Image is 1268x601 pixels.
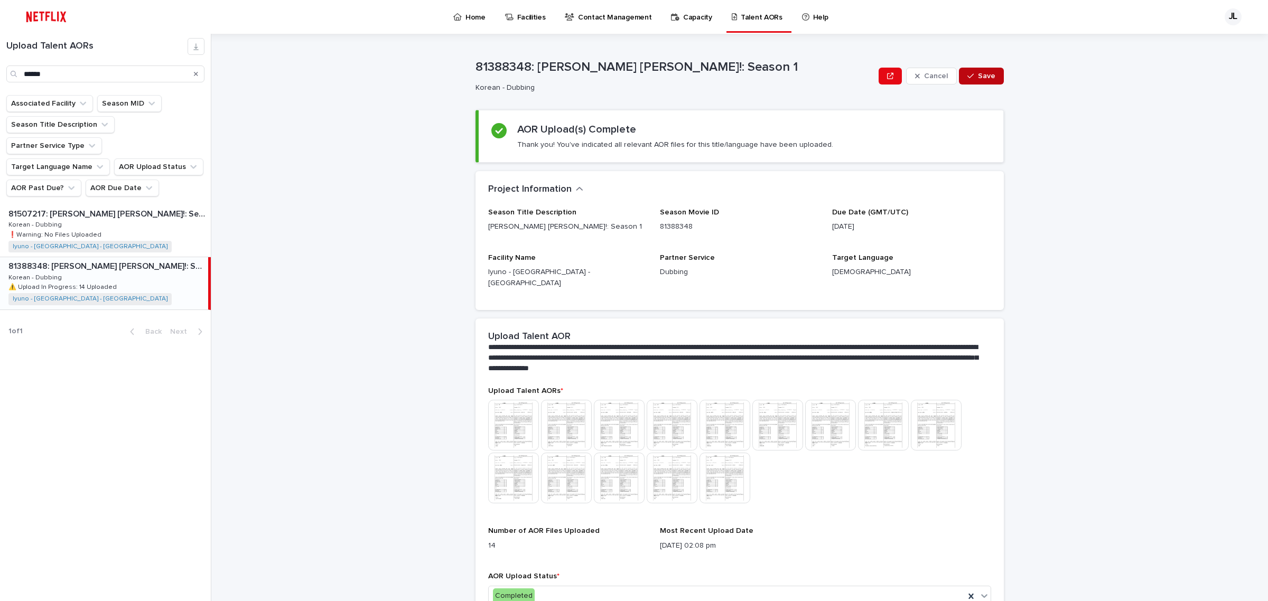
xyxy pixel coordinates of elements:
p: Korean - Dubbing [475,83,870,92]
p: Korean - Dubbing [8,219,64,229]
a: Iyuno - [GEOGRAPHIC_DATA] - [GEOGRAPHIC_DATA] [13,295,167,303]
input: Search [6,65,204,82]
p: Dubbing [660,267,819,278]
button: AOR Upload Status [114,158,203,175]
button: AOR Due Date [86,180,159,196]
p: Thank you! You've indicated all relevant AOR files for this title/language have been uploaded. [517,140,833,149]
button: Season Title Description [6,116,115,133]
p: 81388348: [PERSON_NAME] [PERSON_NAME]!: Season 1 [8,259,206,271]
span: Upload Talent AORs [488,387,563,395]
span: AOR Upload Status [488,572,560,580]
p: [DATE] 02:08 pm [660,540,819,551]
span: Due Date (GMT/UTC) [832,209,908,216]
h1: Upload Talent AORs [6,41,188,52]
span: Season Movie ID [660,209,719,216]
h2: AOR Upload(s) Complete [517,123,636,136]
button: Season MID [97,95,162,112]
button: AOR Past Due? [6,180,81,196]
img: ifQbXi3ZQGMSEF7WDB7W [21,6,71,27]
button: Cancel [906,68,957,84]
button: Next [166,327,211,336]
button: Project Information [488,184,583,195]
p: 81388348: [PERSON_NAME] [PERSON_NAME]!: Season 1 [475,60,874,75]
span: Most Recent Upload Date [660,527,753,534]
span: Number of AOR Files Uploaded [488,527,600,534]
span: Cancel [924,72,948,80]
p: [DEMOGRAPHIC_DATA] [832,267,991,278]
button: Partner Service Type [6,137,102,154]
p: 14 [488,540,647,551]
span: Back [139,328,162,335]
span: Season Title Description [488,209,576,216]
p: [PERSON_NAME] [PERSON_NAME]!: Season 1 [488,221,647,232]
span: Target Language [832,254,893,261]
span: Next [170,328,193,335]
p: [DATE] [832,221,991,232]
p: ❗️Warning: No Files Uploaded [8,229,104,239]
p: Korean - Dubbing [8,272,64,281]
a: Iyuno - [GEOGRAPHIC_DATA] - [GEOGRAPHIC_DATA] [13,243,167,250]
button: Save [959,68,1004,84]
h2: Project Information [488,184,572,195]
p: ⚠️ Upload In Progress: 14 Uploaded [8,281,119,291]
span: Partner Service [660,254,715,261]
button: Target Language Name [6,158,110,175]
button: Back [122,327,166,336]
span: Save [978,72,995,80]
div: JL [1225,8,1242,25]
span: Facility Name [488,254,536,261]
h2: Upload Talent AOR [488,331,571,343]
p: 81388348 [660,221,819,232]
p: 81507217: [PERSON_NAME] [PERSON_NAME]!: Season 2 [8,207,209,219]
p: Iyuno - [GEOGRAPHIC_DATA] - [GEOGRAPHIC_DATA] [488,267,647,289]
button: Associated Facility [6,95,93,112]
